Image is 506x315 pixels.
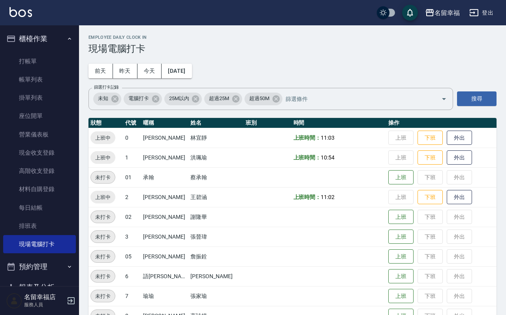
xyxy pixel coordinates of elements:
th: 時間 [292,118,386,128]
td: 05 [123,247,141,266]
td: 語[PERSON_NAME] [141,266,188,286]
button: 下班 [418,131,443,145]
span: 未打卡 [91,233,115,241]
th: 狀態 [88,118,123,128]
button: [DATE] [162,64,192,78]
td: 洪珮瑜 [188,148,244,167]
a: 材料自購登錄 [3,180,76,198]
th: 操作 [386,118,497,128]
button: 下班 [418,150,443,165]
b: 上班時間： [293,194,321,200]
a: 打帳單 [3,52,76,70]
td: 蔡承翰 [188,167,244,187]
a: 高階收支登錄 [3,162,76,180]
th: 暱稱 [141,118,188,128]
td: 張晉瑋 [188,227,244,247]
label: 篩選打卡記錄 [94,84,119,90]
td: 1 [123,148,141,167]
button: 今天 [137,64,162,78]
button: 上班 [388,269,414,284]
td: 承翰 [141,167,188,187]
div: 25M以內 [164,93,202,105]
td: 6 [123,266,141,286]
button: 登出 [466,6,497,20]
span: 25M以內 [164,95,194,102]
a: 掛單列表 [3,89,76,107]
button: 報表及分析 [3,277,76,298]
p: 服務人員 [24,301,64,308]
td: [PERSON_NAME] [188,266,244,286]
h3: 現場電腦打卡 [88,43,497,54]
a: 營業儀表板 [3,125,76,144]
button: 外出 [447,190,472,205]
img: Logo [9,7,32,17]
td: 02 [123,207,141,227]
td: 王碧涵 [188,187,244,207]
button: 搜尋 [457,91,497,106]
h5: 名留幸福店 [24,293,64,301]
td: 林宜靜 [188,128,244,148]
div: 超過50M [245,93,282,105]
th: 代號 [123,118,141,128]
img: Person [6,293,22,309]
td: [PERSON_NAME] [141,187,188,207]
span: 上班中 [90,193,115,201]
a: 帳單列表 [3,70,76,89]
td: 3 [123,227,141,247]
td: 7 [123,286,141,306]
span: 未打卡 [91,252,115,261]
td: 0 [123,128,141,148]
th: 姓名 [188,118,244,128]
button: 預約管理 [3,256,76,277]
a: 每日結帳 [3,199,76,217]
b: 上班時間： [293,154,321,161]
button: 昨天 [113,64,137,78]
button: 上班 [388,170,414,185]
td: 詹振銓 [188,247,244,266]
th: 班別 [244,118,291,128]
button: 名留幸福 [422,5,463,21]
b: 上班時間： [293,135,321,141]
td: 張家瑜 [188,286,244,306]
a: 現金收支登錄 [3,144,76,162]
a: 排班表 [3,217,76,235]
button: 上班 [388,210,414,224]
button: 外出 [447,150,472,165]
h2: Employee Daily Clock In [88,35,497,40]
td: [PERSON_NAME] [141,207,188,227]
input: 篩選條件 [284,92,427,106]
span: 11:03 [321,135,335,141]
button: 上班 [388,249,414,264]
button: 前天 [88,64,113,78]
a: 現場電腦打卡 [3,235,76,253]
td: 瑜瑜 [141,286,188,306]
div: 名留幸福 [435,8,460,18]
span: 未打卡 [91,213,115,221]
span: 上班中 [90,134,115,142]
td: [PERSON_NAME] [141,227,188,247]
span: 超過25M [204,95,234,102]
div: 超過25M [204,93,242,105]
td: [PERSON_NAME] [141,148,188,167]
span: 未打卡 [91,292,115,300]
a: 座位開單 [3,107,76,125]
span: 未打卡 [91,173,115,182]
td: 謝隆華 [188,207,244,227]
button: 下班 [418,190,443,205]
span: 未知 [93,95,113,102]
span: 11:02 [321,194,335,200]
button: 上班 [388,289,414,304]
td: [PERSON_NAME] [141,128,188,148]
div: 未知 [93,93,121,105]
button: Open [438,93,450,105]
td: 01 [123,167,141,187]
td: 2 [123,187,141,207]
div: 電腦打卡 [124,93,162,105]
button: 外出 [447,131,472,145]
span: 超過50M [245,95,274,102]
span: 10:54 [321,154,335,161]
span: 電腦打卡 [124,95,154,102]
td: [PERSON_NAME] [141,247,188,266]
button: 上班 [388,230,414,244]
span: 上班中 [90,154,115,162]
